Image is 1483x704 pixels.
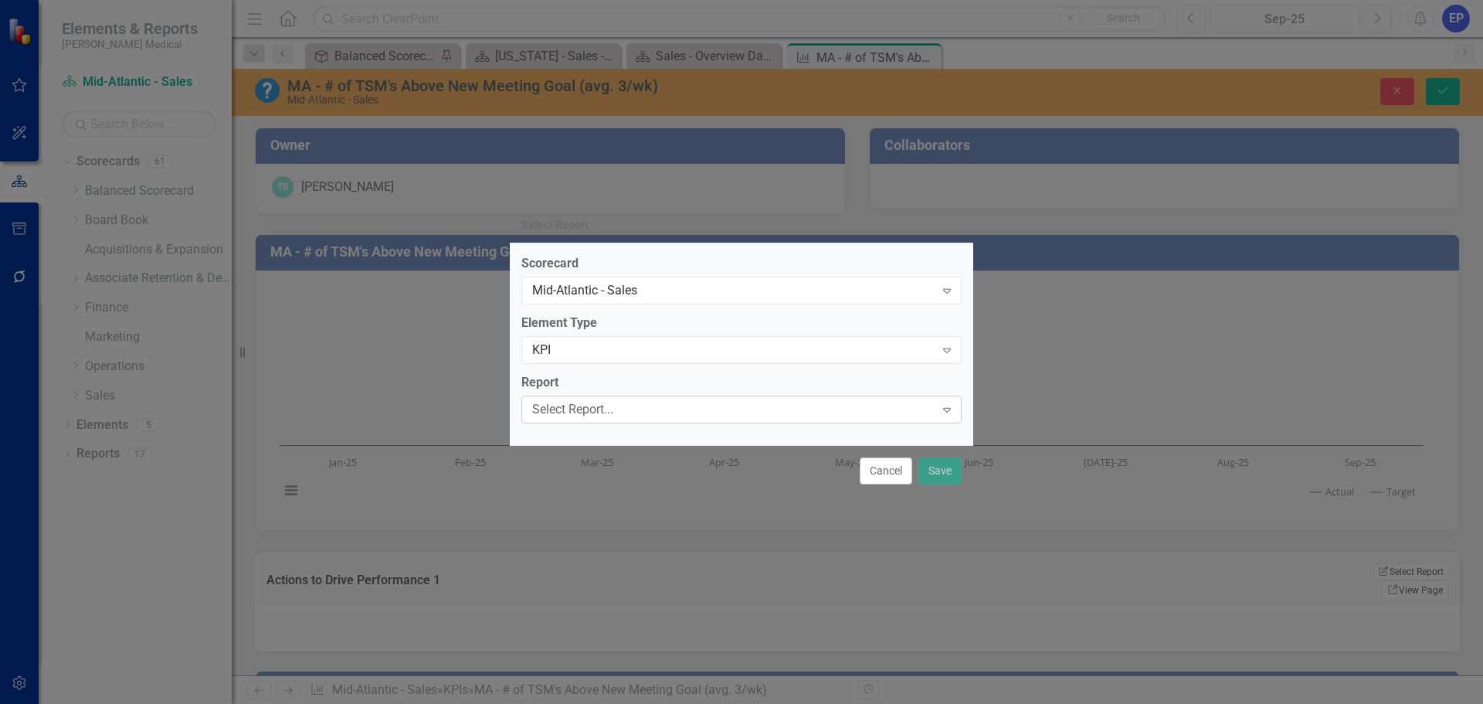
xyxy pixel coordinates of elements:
div: Select Report... [532,401,935,419]
label: Report [521,374,962,392]
button: Save [918,457,962,485]
div: Mid-Atlantic - Sales [532,282,935,300]
div: KPI [532,342,935,359]
div: Select Report [521,219,589,231]
label: Scorecard [521,255,962,273]
button: Cancel [860,457,912,485]
label: Element Type [521,315,962,332]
